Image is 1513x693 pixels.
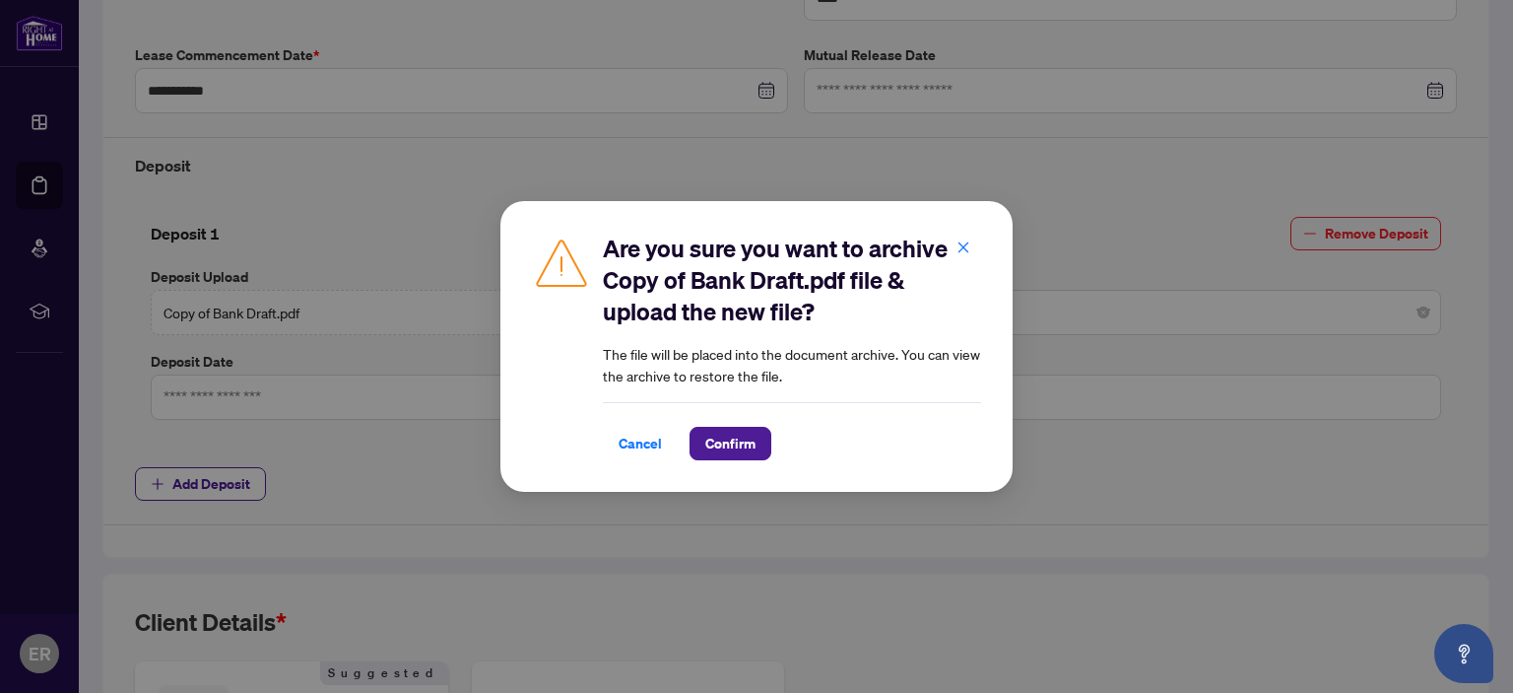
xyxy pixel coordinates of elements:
[619,428,662,459] span: Cancel
[603,233,981,327] h2: Are you sure you want to archive Copy of Bank Draft.pdf file & upload the new file?
[690,427,771,460] button: Confirm
[603,427,678,460] button: Cancel
[956,241,970,254] span: close
[705,428,756,459] span: Confirm
[1434,624,1493,683] button: Open asap
[603,233,981,460] div: The file will be placed into the document archive. You can view the archive to restore the file.
[532,233,591,292] img: Caution Icon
